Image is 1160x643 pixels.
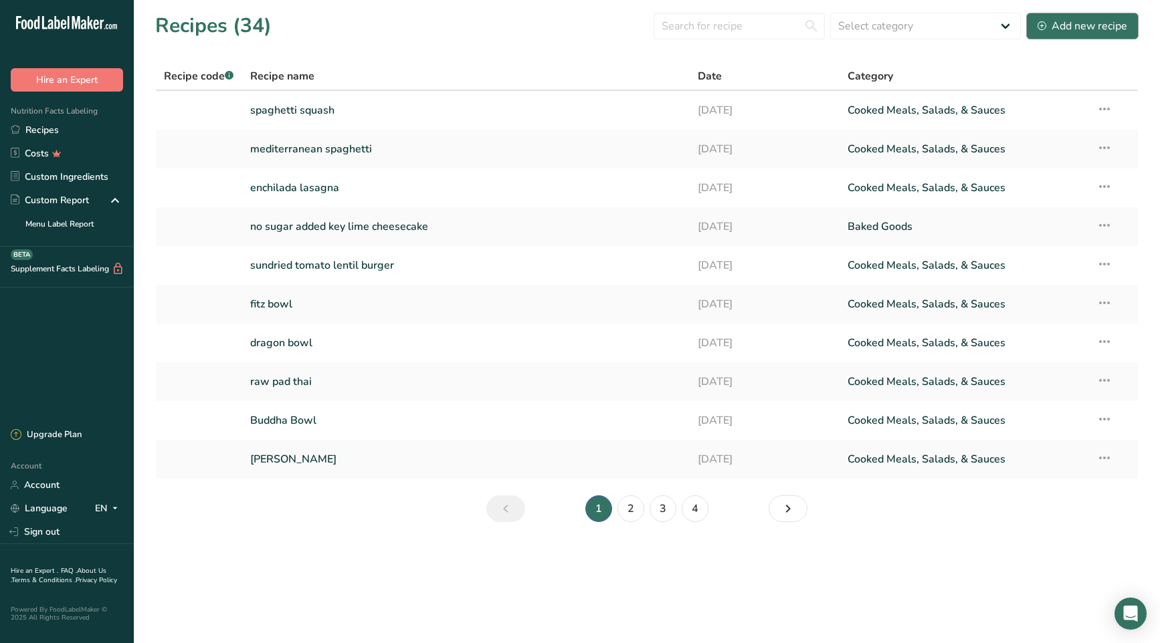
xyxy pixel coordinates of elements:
[848,445,1080,473] a: Cooked Meals, Salads, & Sauces
[698,329,831,357] a: [DATE]
[486,495,525,522] a: Previous page
[848,174,1080,202] a: Cooked Meals, Salads, & Sauces
[698,445,831,473] a: [DATE]
[848,251,1080,279] a: Cooked Meals, Salads, & Sauces
[682,495,708,522] a: Page 4.
[11,575,76,585] a: Terms & Conditions .
[61,566,77,575] a: FAQ .
[250,68,314,84] span: Recipe name
[11,606,123,622] div: Powered By FoodLabelMaker © 2025 All Rights Reserved
[250,445,682,473] a: [PERSON_NAME]
[11,193,89,207] div: Custom Report
[250,251,682,279] a: sundried tomato lentil burger
[848,213,1080,241] a: Baked Goods
[11,497,68,520] a: Language
[1038,18,1127,34] div: Add new recipe
[698,174,831,202] a: [DATE]
[698,96,831,124] a: [DATE]
[11,68,123,92] button: Hire an Expert
[11,566,106,585] a: About Us .
[250,96,682,124] a: spaghetti squash
[848,406,1080,434] a: Cooked Meals, Salads, & Sauces
[164,69,233,84] span: Recipe code
[848,96,1080,124] a: Cooked Meals, Salads, & Sauces
[848,68,893,84] span: Category
[698,68,722,84] span: Date
[654,13,825,39] input: Search for recipe
[155,11,272,41] h1: Recipes (34)
[698,251,831,279] a: [DATE]
[617,495,644,522] a: Page 2.
[1026,13,1139,39] button: Add new recipe
[250,329,682,357] a: dragon bowl
[698,213,831,241] a: [DATE]
[848,290,1080,318] a: Cooked Meals, Salads, & Sauces
[76,575,117,585] a: Privacy Policy
[698,135,831,163] a: [DATE]
[250,135,682,163] a: mediterranean spaghetti
[11,428,82,442] div: Upgrade Plan
[650,495,676,522] a: Page 3.
[95,501,123,517] div: EN
[250,368,682,396] a: raw pad thai
[250,174,682,202] a: enchilada lasagna
[698,406,831,434] a: [DATE]
[250,213,682,241] a: no sugar added key lime cheesecake
[848,368,1080,396] a: Cooked Meals, Salads, & Sauces
[769,495,807,522] a: Next page
[250,406,682,434] a: Buddha Bowl
[848,135,1080,163] a: Cooked Meals, Salads, & Sauces
[1115,598,1147,630] div: Open Intercom Messenger
[698,290,831,318] a: [DATE]
[11,249,33,260] div: BETA
[250,290,682,318] a: fitz bowl
[848,329,1080,357] a: Cooked Meals, Salads, & Sauces
[698,368,831,396] a: [DATE]
[11,566,58,575] a: Hire an Expert .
